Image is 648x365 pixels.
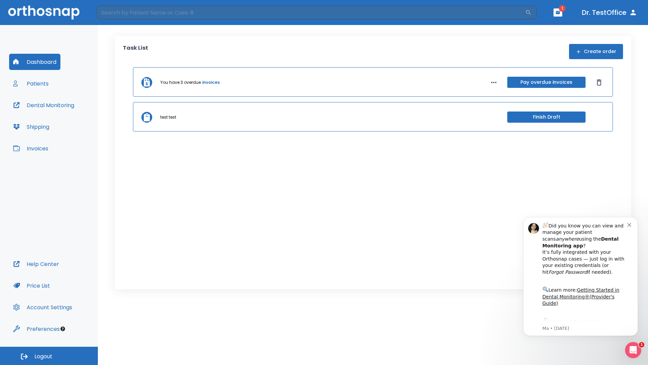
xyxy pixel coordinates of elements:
[594,77,604,88] button: Dismiss
[569,44,623,59] button: Create order
[202,79,220,86] a: invoices
[160,79,201,86] p: You have 3 overdue
[97,6,525,19] input: Search by Patient Name or Case #
[9,140,52,156] button: Invoices
[625,342,641,358] iframe: Intercom live chat
[8,5,80,19] img: Orthosnap
[579,6,640,19] button: Dr. TestOffice
[9,119,53,135] button: Shipping
[60,326,66,332] div: Tooltip anchor
[9,277,54,294] button: Price List
[9,321,64,337] button: Preferences
[639,342,644,347] span: 1
[513,209,648,362] iframe: Intercom notifications message
[507,112,586,123] button: Finish Draft
[9,97,78,113] button: Dental Monitoring
[559,5,566,12] span: 1
[160,114,176,120] p: test test
[507,77,586,88] button: Pay overdue invoices
[9,299,76,315] button: Account Settings
[123,44,148,59] p: Task List
[9,54,60,70] button: Dashboard
[9,256,63,272] button: Help Center
[34,353,52,360] span: Logout
[9,75,53,92] button: Patients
